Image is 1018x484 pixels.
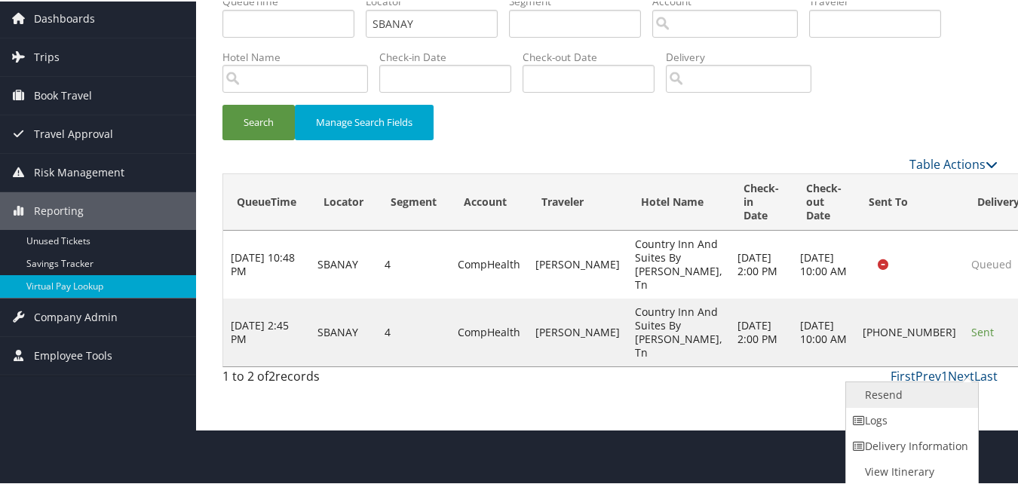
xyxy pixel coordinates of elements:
a: Table Actions [909,155,998,171]
span: Queued [971,256,1012,270]
th: Check-in Date: activate to sort column descending [730,173,793,229]
button: Search [222,103,295,139]
label: Check-in Date [379,48,523,63]
span: Employee Tools [34,335,112,373]
a: Last [974,366,998,383]
a: View Itinerary [846,458,975,483]
a: Next [948,366,974,383]
span: Reporting [34,191,84,228]
th: Sent To: activate to sort column ascending [855,173,964,229]
td: SBANAY [310,297,377,365]
a: First [891,366,915,383]
td: CompHealth [450,229,528,297]
th: Hotel Name: activate to sort column ascending [627,173,730,229]
a: Logs [846,406,975,432]
span: Sent [971,323,994,338]
a: 1 [941,366,948,383]
th: Check-out Date: activate to sort column ascending [793,173,855,229]
th: QueueTime: activate to sort column ascending [223,173,310,229]
td: [DATE] 10:48 PM [223,229,310,297]
span: Trips [34,37,60,75]
td: SBANAY [310,229,377,297]
td: [PERSON_NAME] [528,229,627,297]
td: [DATE] 10:00 AM [793,297,855,365]
td: [DATE] 10:00 AM [793,229,855,297]
span: Risk Management [34,152,124,190]
td: [PHONE_NUMBER] [855,297,964,365]
label: Check-out Date [523,48,666,63]
div: 1 to 2 of records [222,366,400,391]
button: Manage Search Fields [295,103,434,139]
th: Account: activate to sort column ascending [450,173,528,229]
td: 4 [377,297,450,365]
td: [DATE] 2:00 PM [730,229,793,297]
td: [DATE] 2:00 PM [730,297,793,365]
td: [DATE] 2:45 PM [223,297,310,365]
a: Resend [846,381,975,406]
label: Delivery [666,48,823,63]
a: Prev [915,366,941,383]
td: Country Inn And Suites By [PERSON_NAME], Tn [627,229,730,297]
span: 2 [268,366,275,383]
th: Segment: activate to sort column ascending [377,173,450,229]
span: Book Travel [34,75,92,113]
span: Company Admin [34,297,118,335]
td: Country Inn And Suites By [PERSON_NAME], Tn [627,297,730,365]
th: Traveler: activate to sort column ascending [528,173,627,229]
th: Locator: activate to sort column ascending [310,173,377,229]
td: 4 [377,229,450,297]
label: Hotel Name [222,48,379,63]
td: CompHealth [450,297,528,365]
td: [PERSON_NAME] [528,297,627,365]
a: Delivery Information [846,432,975,458]
span: Travel Approval [34,114,113,152]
